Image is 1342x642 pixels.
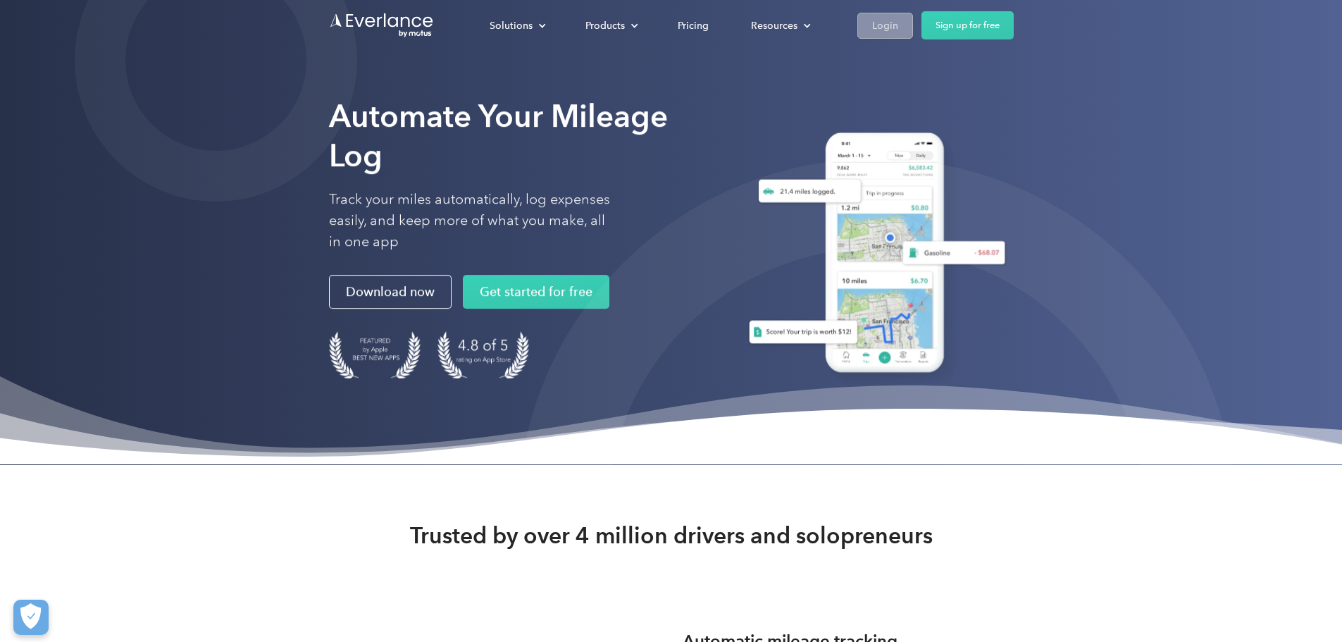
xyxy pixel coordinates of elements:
[737,13,822,38] div: Resources
[329,97,668,174] strong: Automate Your Mileage Log
[732,122,1014,389] img: Everlance, mileage tracker app, expense tracking app
[921,11,1014,39] a: Sign up for free
[329,275,452,309] a: Download now
[585,17,625,35] div: Products
[571,13,650,38] div: Products
[463,275,609,309] a: Get started for free
[857,13,913,39] a: Login
[751,17,797,35] div: Resources
[329,189,611,252] p: Track your miles automatically, log expenses easily, and keep more of what you make, all in one app
[329,12,435,39] a: Go to homepage
[410,521,933,550] strong: Trusted by over 4 million drivers and solopreneurs
[437,331,529,378] img: 4.9 out of 5 stars on the app store
[664,13,723,38] a: Pricing
[329,331,421,378] img: Badge for Featured by Apple Best New Apps
[13,600,49,635] button: Cookies Settings
[490,17,533,35] div: Solutions
[678,17,709,35] div: Pricing
[476,13,557,38] div: Solutions
[872,17,898,35] div: Login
